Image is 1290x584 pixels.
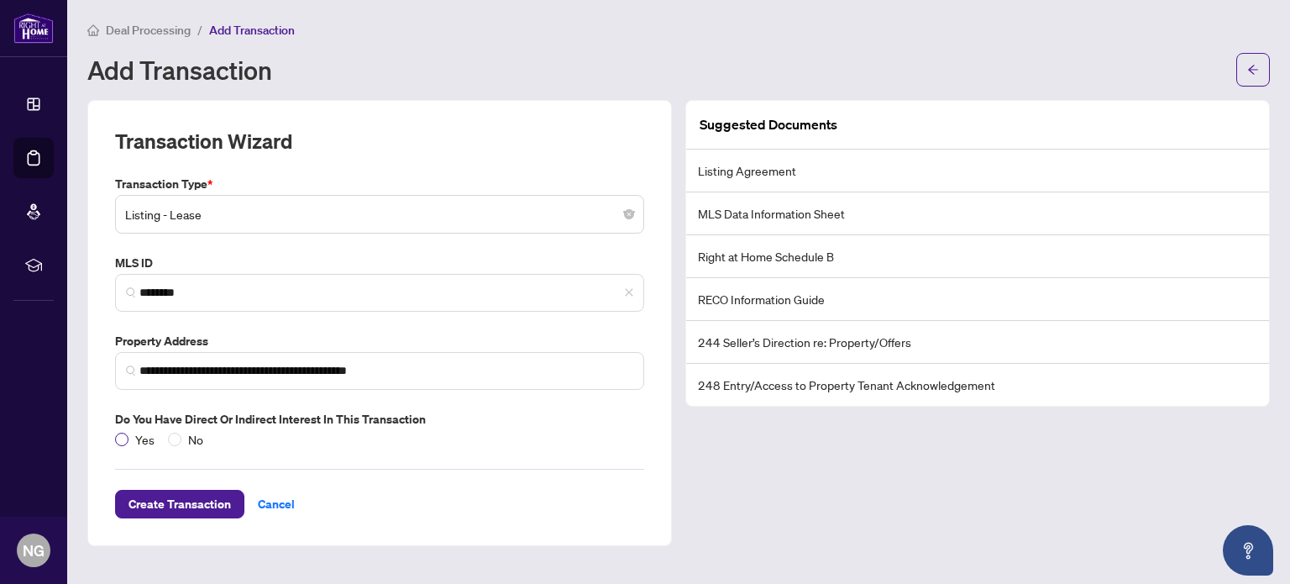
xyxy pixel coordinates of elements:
label: Property Address [115,332,644,350]
span: Listing - Lease [125,198,634,230]
img: search_icon [126,287,136,297]
span: Create Transaction [128,491,231,518]
li: 244 Seller’s Direction re: Property/Offers [686,321,1269,364]
span: Deal Processing [106,23,191,38]
li: RECO Information Guide [686,278,1269,321]
li: Listing Agreement [686,150,1269,192]
label: Transaction Type [115,175,644,193]
label: MLS ID [115,254,644,272]
span: close-circle [624,209,634,219]
li: 248 Entry/Access to Property Tenant Acknowledgement [686,364,1269,406]
span: No [181,430,210,449]
span: Add Transaction [209,23,295,38]
span: arrow-left [1247,64,1259,76]
article: Suggested Documents [700,114,837,135]
label: Do you have direct or indirect interest in this transaction [115,410,644,429]
span: Cancel [258,491,295,518]
button: Create Transaction [115,490,244,518]
span: close [624,287,634,297]
li: MLS Data Information Sheet [686,192,1269,235]
span: Yes [128,430,161,449]
span: home [87,24,99,36]
button: Open asap [1223,525,1273,576]
span: NG [23,539,45,562]
li: Right at Home Schedule B [686,235,1269,278]
li: / [197,20,202,39]
button: Cancel [244,490,308,518]
h2: Transaction Wizard [115,128,292,155]
img: search_icon [126,366,136,376]
img: logo [13,13,54,44]
h1: Add Transaction [87,56,272,83]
